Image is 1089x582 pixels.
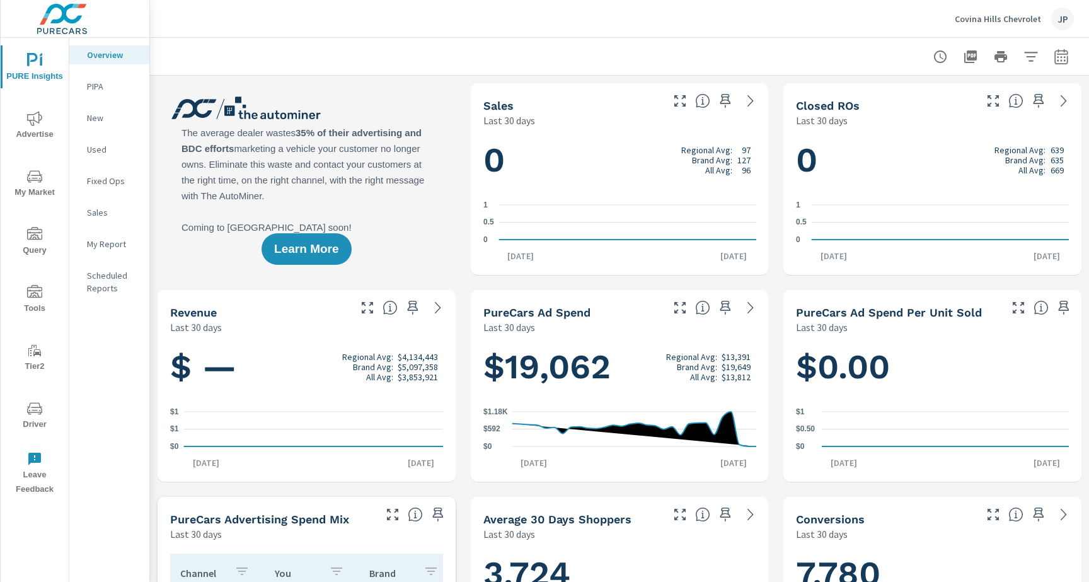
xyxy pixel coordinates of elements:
[670,504,690,525] button: Make Fullscreen
[4,401,65,432] span: Driver
[1051,8,1074,30] div: JP
[1025,250,1069,262] p: [DATE]
[983,91,1003,111] button: Make Fullscreen
[408,507,423,522] span: This table looks at how you compare to the amount of budget you spend per channel as opposed to y...
[483,407,508,416] text: $1.18K
[398,362,438,372] p: $5,097,358
[796,99,860,112] h5: Closed ROs
[692,155,732,165] p: Brand Avg:
[262,233,351,265] button: Learn More
[796,425,815,434] text: $0.50
[170,320,222,335] p: Last 30 days
[483,113,535,128] p: Last 30 days
[695,300,710,315] span: Total cost of media for all PureCars channels for the selected dealership group over the selected...
[170,527,222,542] p: Last 30 days
[69,266,149,298] div: Scheduled Reports
[87,175,139,187] p: Fixed Ops
[4,451,65,497] span: Leave Feedback
[403,298,423,318] span: Save this to your personalized report
[722,372,751,382] p: $13,812
[822,457,866,469] p: [DATE]
[666,352,717,362] p: Regional Avg:
[399,457,443,469] p: [DATE]
[87,143,139,156] p: Used
[4,53,65,84] span: PURE Insights
[483,306,591,319] h5: PureCars Ad Spend
[170,306,217,319] h5: Revenue
[87,80,139,93] p: PIPA
[715,298,735,318] span: Save this to your personalized report
[1028,504,1049,525] span: Save this to your personalized report
[722,352,751,362] p: $13,391
[342,352,393,362] p: Regional Avg:
[87,112,139,124] p: New
[69,172,149,190] div: Fixed Ops
[428,298,448,318] a: See more details in report
[796,113,848,128] p: Last 30 days
[483,218,494,227] text: 0.5
[1051,155,1064,165] p: 635
[4,169,65,200] span: My Market
[705,165,732,175] p: All Avg:
[184,457,228,469] p: [DATE]
[955,13,1041,25] p: Covina Hills Chevrolet
[383,504,403,525] button: Make Fullscreen
[1051,145,1064,155] p: 639
[796,218,807,227] text: 0.5
[796,235,800,244] text: 0
[483,201,488,209] text: 1
[695,507,710,522] span: A rolling 30 day total of daily Shoppers on the dealership website, averaged over the selected da...
[796,346,1069,388] h1: $0.00
[4,285,65,316] span: Tools
[1051,165,1064,175] p: 669
[1008,298,1028,318] button: Make Fullscreen
[69,140,149,159] div: Used
[796,139,1069,182] h1: 0
[69,235,149,253] div: My Report
[796,306,982,319] h5: PureCars Ad Spend Per Unit Sold
[69,77,149,96] div: PIPA
[170,513,349,526] h5: PureCars Advertising Spend Mix
[498,250,543,262] p: [DATE]
[796,320,848,335] p: Last 30 days
[483,425,500,434] text: $592
[398,372,438,382] p: $3,853,921
[483,235,488,244] text: 0
[483,442,492,451] text: $0
[483,527,535,542] p: Last 30 days
[740,504,761,525] a: See more details in report
[1049,44,1074,69] button: Select Date Range
[958,44,983,69] button: "Export Report to PDF"
[1018,165,1046,175] p: All Avg:
[1034,300,1049,315] span: Average cost of advertising per each vehicle sold at the dealer over the selected date range. The...
[483,139,756,182] h1: 0
[69,203,149,222] div: Sales
[1054,504,1074,525] a: See more details in report
[180,567,224,579] p: Channel
[4,227,65,258] span: Query
[366,372,393,382] p: All Avg:
[1028,91,1049,111] span: Save this to your personalized report
[812,250,856,262] p: [DATE]
[398,352,438,362] p: $4,134,443
[742,165,751,175] p: 96
[1054,298,1074,318] span: Save this to your personalized report
[1008,507,1023,522] span: The number of dealer-specified goals completed by a visitor. [Source: This data is provided by th...
[1054,91,1074,111] a: See more details in report
[988,44,1013,69] button: Print Report
[274,243,338,255] span: Learn More
[994,145,1046,155] p: Regional Avg:
[87,206,139,219] p: Sales
[383,300,398,315] span: Total sales revenue over the selected date range. [Source: This data is sourced from the dealer’s...
[170,425,179,434] text: $1
[1,38,69,502] div: nav menu
[796,407,805,416] text: $1
[1018,44,1044,69] button: Apply Filters
[740,91,761,111] a: See more details in report
[170,346,443,388] h1: $ —
[87,238,139,250] p: My Report
[670,298,690,318] button: Make Fullscreen
[712,250,756,262] p: [DATE]
[4,111,65,142] span: Advertise
[170,407,179,416] text: $1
